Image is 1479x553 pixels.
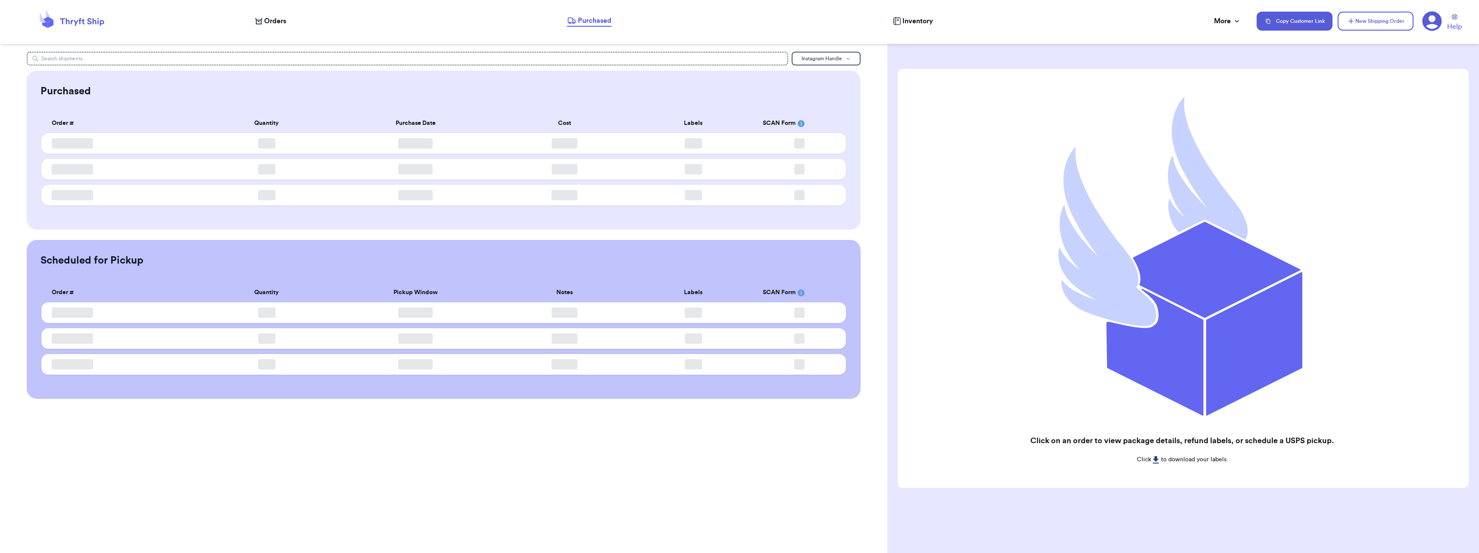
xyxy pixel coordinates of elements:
span: Orders [264,16,286,26]
div: SCAN Form [763,288,836,297]
h2: Scheduled for Pickup [41,254,144,267]
th: Purchase Date [331,114,500,133]
button: Copy Customer Link [1257,12,1332,31]
a: Help [1447,14,1462,32]
p: Click to download your labels. [1016,455,1349,464]
th: Cost [500,114,629,133]
th: Notes [500,283,629,302]
h2: Click on an order to view package details, refund labels, or schedule a USPS pickup. [1016,435,1349,447]
a: Orders [255,16,286,26]
a: Inventory [893,16,933,26]
span: Inventory [902,16,933,26]
button: New Shipping Order [1338,12,1413,31]
a: Purchased [567,16,612,27]
span: Help [1447,22,1462,32]
th: Order # [41,114,203,133]
h2: Purchased [41,84,91,98]
th: Pickup Window [331,283,500,302]
th: Quantity [202,283,331,302]
th: Order # [41,283,203,302]
div: SCAN Form [763,119,836,128]
span: Instagram Handle [802,56,842,61]
th: Quantity [202,114,331,133]
th: Labels [629,114,758,133]
th: Labels [629,283,758,302]
span: Purchased [578,16,612,26]
input: Search shipments... [27,52,789,65]
button: Instagram Handle [792,52,861,65]
div: More [1214,16,1241,26]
